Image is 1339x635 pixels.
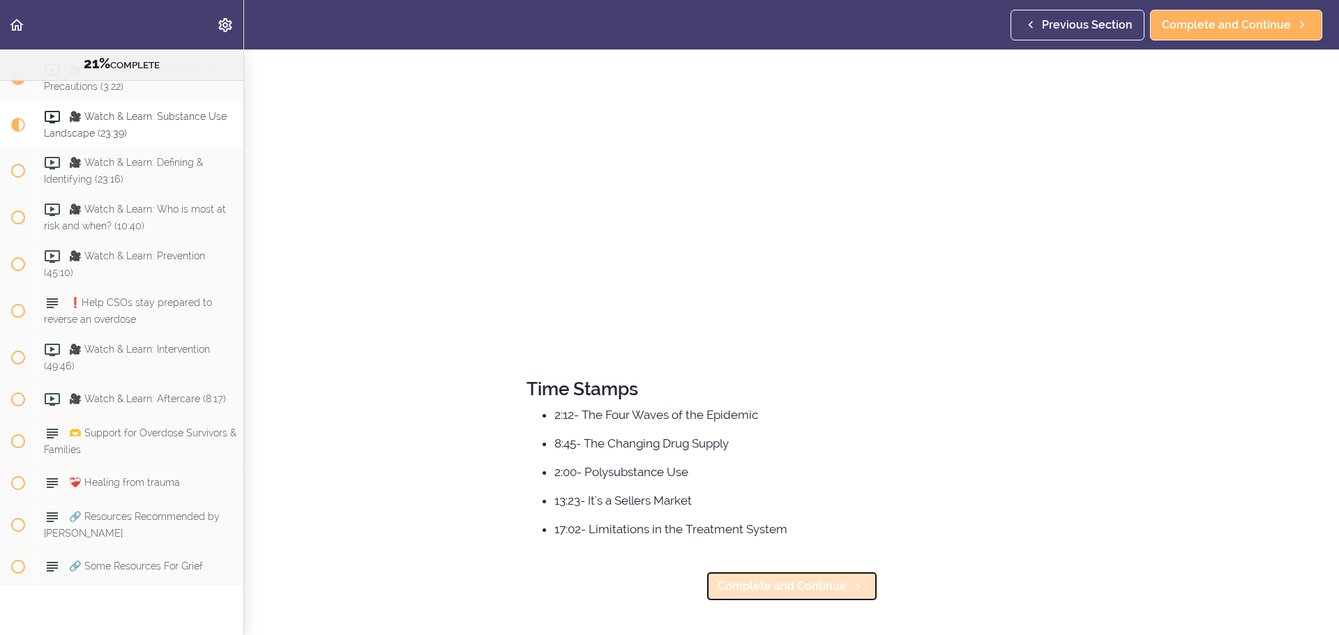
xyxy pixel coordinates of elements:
[718,578,847,595] span: Complete and Continue
[1162,17,1291,33] span: Complete and Continue
[217,17,234,33] svg: Settings Menu
[554,463,1057,481] li: 2:00- Polysubstance Use
[527,46,1057,344] iframe: Video Player
[44,427,236,454] span: 🫶 Support for Overdose Survivors & Families
[44,204,226,231] span: 🎥 Watch & Learn: Who is most at risk and when? (10:40)
[1150,10,1322,40] a: Complete and Continue
[554,406,1057,424] li: 2:12- The Four Waves of the Epidemic
[44,157,203,184] span: 🎥 Watch & Learn: Defining & Identifying (23:16)
[44,511,220,538] span: 🔗 Resources Recommended by [PERSON_NAME]
[44,297,212,324] span: ❗Help CSOs stay prepared to reverse an overdose
[84,55,110,72] span: 21%
[554,434,1057,452] li: 8:45- The Changing Drug Supply
[44,250,205,277] span: 🎥 Watch & Learn: Prevention (45:10)
[1011,10,1144,40] a: Previous Section
[527,379,1057,399] h2: Time Stamps
[44,344,210,371] span: 🎥 Watch & Learn: Intervention (49:46)
[1042,17,1133,33] span: Previous Section
[706,571,878,602] a: Complete and Continue
[69,560,203,572] span: 🔗 Some Resources For Grief
[8,17,25,33] svg: Back to course curriculum
[554,491,1057,510] li: 13:23- It's a Sellers Market
[69,393,226,404] span: 🎥 Watch & Learn: Aftercare (8:17)
[554,520,1057,538] li: 17:02- Limitations in the Treatment System
[44,64,216,91] span: 🎥 Watch & Learn: Awareness & Precautions (3:22)
[69,477,180,488] span: ❤️‍🩹 Healing from trauma
[17,55,226,73] div: COMPLETE
[44,111,227,138] span: 🎥 Watch & Learn: Substance Use Landscape (23:39)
